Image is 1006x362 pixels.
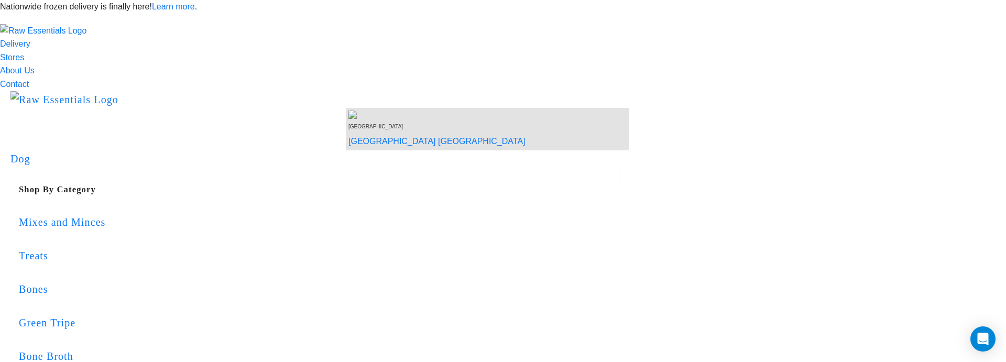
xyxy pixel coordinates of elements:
[19,247,620,264] div: Treats
[348,137,436,146] a: [GEOGRAPHIC_DATA]
[348,124,403,129] span: [GEOGRAPHIC_DATA]
[19,214,620,231] div: Mixes and Minces
[19,314,620,331] div: Green Tripe
[970,326,996,352] div: Open Intercom Messenger
[10,153,30,164] a: Dog
[438,137,526,146] a: [GEOGRAPHIC_DATA]
[19,300,620,345] a: Green Tripe
[19,183,620,197] h5: Shop By Category
[152,2,195,11] a: Learn more
[19,267,620,312] a: Bones
[19,200,620,245] a: Mixes and Minces
[348,111,359,119] img: van-moving.png
[19,281,620,298] div: Bones
[19,233,620,278] a: Treats
[10,91,118,108] img: Raw Essentials Logo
